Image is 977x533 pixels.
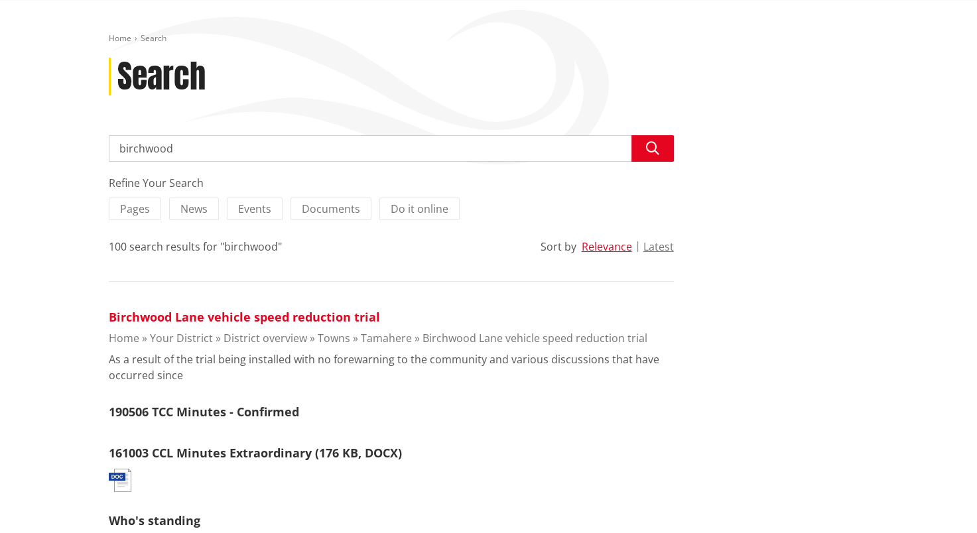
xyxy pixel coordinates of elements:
[224,331,307,345] a: District overview
[109,309,380,325] a: Birchwood Lane vehicle speed reduction trial
[109,135,674,162] input: Search input
[238,202,271,216] span: Events
[141,32,166,44] span: Search
[109,33,869,44] nav: breadcrumb
[150,331,213,345] a: Your District
[117,58,206,96] h1: Search
[109,469,131,492] img: document-doc.svg
[318,331,350,345] a: Towns
[361,331,412,345] a: Tamahere
[109,445,402,461] a: 161003 CCL Minutes Extraordinary (176 KB, DOCX)
[109,351,674,383] p: As a result of the trial being installed with no forewarning to the community and various discuss...
[916,477,964,525] iframe: Messenger Launcher
[109,175,674,191] div: Refine Your Search
[582,241,632,253] button: Relevance
[109,404,299,420] a: 190506 TCC Minutes - Confirmed
[109,239,282,255] div: 100 search results for "birchwood"
[302,202,360,216] span: Documents
[180,202,208,216] span: News
[391,202,448,216] span: Do it online
[109,512,200,528] a: Who's standing
[643,241,674,253] button: Latest
[541,239,576,255] div: Sort by
[109,32,131,44] a: Home
[120,202,150,216] span: Pages
[423,331,647,345] a: Birchwood Lane vehicle speed reduction trial
[109,331,139,345] a: Home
